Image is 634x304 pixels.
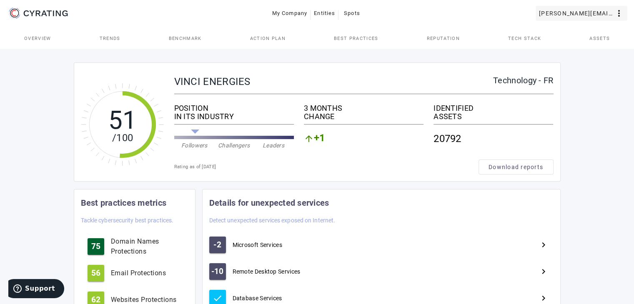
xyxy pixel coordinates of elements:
[539,7,614,20] span: [PERSON_NAME][EMAIL_ADDRESS][DOMAIN_NAME]
[169,36,202,41] span: Benchmark
[81,262,188,285] button: 56Email Protections
[211,267,224,276] span: -10
[174,76,494,87] div: VINCI ENERGIES
[614,8,624,18] mat-icon: more_vert
[489,163,543,171] span: Download reports
[254,141,293,150] div: Leaders
[174,104,294,112] div: POSITION
[493,76,554,85] div: Technology - FR
[111,268,182,278] div: Email Protections
[91,242,100,251] span: 75
[534,235,554,255] button: Next
[213,293,223,303] mat-icon: check
[272,7,308,20] span: My Company
[175,141,214,150] div: Followers
[81,235,188,258] button: 75Domain Names Protections
[174,112,294,121] div: IN ITS INDUSTRY
[536,6,627,21] button: [PERSON_NAME][EMAIL_ADDRESS][DOMAIN_NAME]
[209,196,329,209] mat-card-title: Details for unexpected services
[539,240,549,250] mat-icon: Next
[539,293,549,303] mat-icon: Next
[81,196,167,209] mat-card-title: Best practices metrics
[213,241,221,249] span: -2
[311,6,338,21] button: Entities
[314,134,326,144] span: +1
[434,104,553,112] div: IDENTIFIED
[112,132,133,144] tspan: /100
[534,262,554,282] button: Next
[8,279,64,300] iframe: Opens a widget where you can find more information
[334,36,378,41] span: Best practices
[111,237,182,257] div: Domain Names Protections
[304,112,424,121] div: CHANGE
[233,241,282,249] span: Microsoft Services
[250,36,286,41] span: Action Plan
[108,105,137,135] tspan: 51
[214,141,254,150] div: Challengers
[508,36,541,41] span: Tech Stack
[81,216,174,225] mat-card-subtitle: Tackle cybersecurity best practices.
[539,267,549,277] mat-icon: Next
[427,36,460,41] span: Reputation
[338,6,365,21] button: Spots
[304,104,424,112] div: 3 MONTHS
[434,112,553,121] div: ASSETS
[314,7,335,20] span: Entities
[24,36,51,41] span: Overview
[304,134,314,144] mat-icon: arrow_upward
[233,294,282,302] span: Database Services
[100,36,120,41] span: Trends
[174,163,479,171] div: Rating as of [DATE]
[24,10,68,16] g: CYRATING
[233,267,301,276] span: Remote Desktop Services
[479,159,554,174] button: Download reports
[209,216,336,225] mat-card-subtitle: Detect unexpected services exposed on Internet.
[589,36,610,41] span: Assets
[91,296,100,304] span: 62
[434,128,553,150] div: 20792
[344,7,360,20] span: Spots
[91,269,100,277] span: 56
[269,6,311,21] button: My Company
